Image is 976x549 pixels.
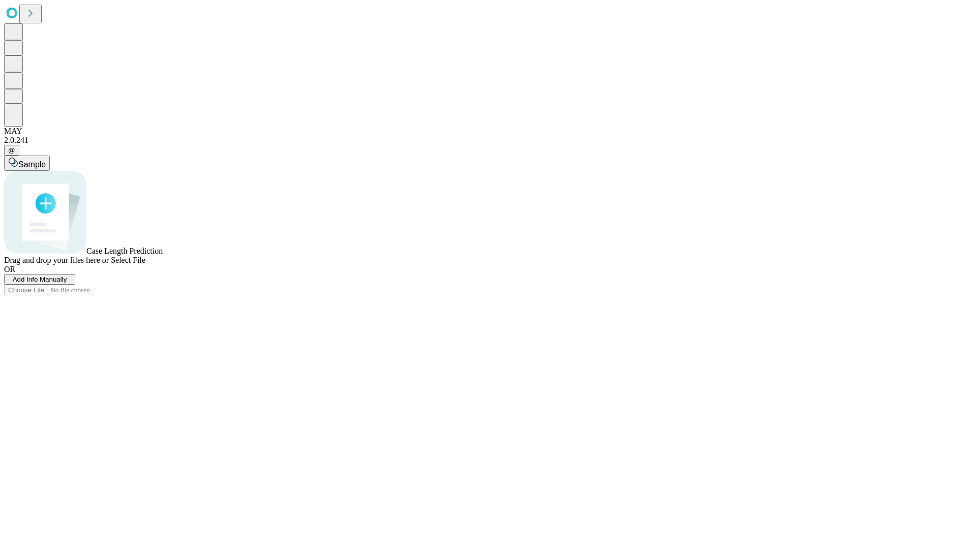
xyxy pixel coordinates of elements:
span: @ [8,146,15,154]
span: Case Length Prediction [86,247,163,255]
span: Drag and drop your files here or [4,256,109,264]
div: 2.0.241 [4,136,972,145]
button: Add Info Manually [4,274,75,285]
button: Sample [4,156,50,171]
span: Add Info Manually [13,276,67,283]
button: @ [4,145,19,156]
span: Select File [111,256,145,264]
span: OR [4,265,15,273]
div: MAY [4,127,972,136]
span: Sample [18,160,46,169]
